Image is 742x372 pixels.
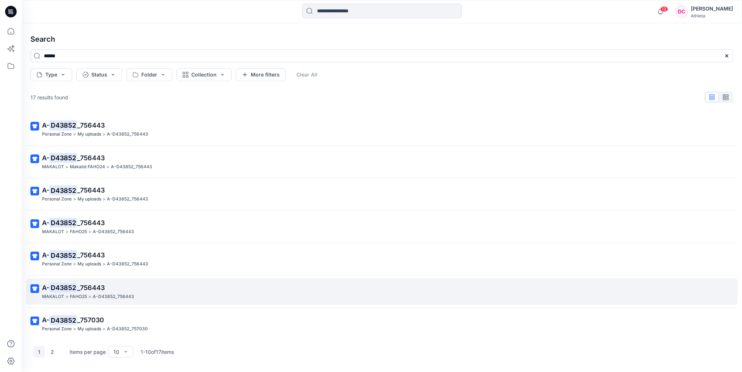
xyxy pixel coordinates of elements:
button: Status [76,68,122,81]
button: Folder [126,68,172,81]
mark: D43852 [49,218,77,228]
p: > [88,293,91,301]
p: > [66,228,68,236]
p: > [73,195,76,203]
p: A-D43852_756443 [107,131,148,138]
span: _757030 [77,316,104,324]
p: My uploads [78,325,101,333]
a: A-D43852_756443Personal Zone>My uploads>A-D43852_756443 [26,116,738,142]
span: A- [42,251,49,259]
div: 10 [113,348,119,356]
p: > [103,131,105,138]
p: > [73,131,76,138]
p: > [66,163,68,171]
a: A-D43852_757030Personal Zone>My uploads>A-D43852_757030 [26,311,738,337]
span: A- [42,186,49,194]
p: Personal Zone [42,325,72,333]
p: > [73,260,76,268]
p: Makalot FAHO24 [70,163,105,171]
span: _756443 [77,154,105,162]
p: My uploads [78,260,101,268]
p: FAHO25 [70,293,87,301]
p: Personal Zone [42,131,72,138]
mark: D43852 [49,185,77,195]
span: _756443 [77,284,105,292]
p: > [103,195,105,203]
p: > [107,163,109,171]
span: _756443 [77,251,105,259]
p: 1 - 10 of 17 items [141,348,174,356]
a: A-D43852_756443Personal Zone>My uploads>A-D43852_756443 [26,246,738,272]
p: MAKALOT [42,163,64,171]
button: Collection [176,68,232,81]
div: [PERSON_NAME] [691,4,733,13]
a: A-D43852_756443MAKALOT>Makalot FAHO24>A-D43852_756443 [26,149,738,175]
a: A-D43852_756443MAKALOT>FAHO25>A-D43852_756443 [26,278,738,305]
p: A-D43852_757030 [107,325,148,333]
a: A-D43852_756443MAKALOT>FAHO25>A-D43852_756443 [26,214,738,240]
p: > [103,325,105,333]
p: A-D43852_756443 [111,163,152,171]
button: Type [30,68,72,81]
span: 13 [660,6,668,12]
span: A- [42,121,49,129]
div: DC [675,5,688,18]
button: More filters [236,68,286,81]
p: > [103,260,105,268]
mark: D43852 [49,153,77,163]
span: _756443 [77,219,105,227]
span: _756443 [77,186,105,194]
mark: D43852 [49,282,77,293]
p: Personal Zone [42,195,72,203]
p: MAKALOT [42,293,64,301]
span: A- [42,219,49,227]
p: A-D43852_756443 [107,195,148,203]
span: _756443 [77,121,105,129]
mark: D43852 [49,315,77,325]
mark: D43852 [49,250,77,260]
p: Personal Zone [42,260,72,268]
p: A-D43852_756443 [93,293,134,301]
div: Athleta [691,13,733,18]
h4: Search [25,29,739,49]
p: A-D43852_756443 [93,228,134,236]
p: > [66,293,68,301]
mark: D43852 [49,120,77,130]
p: 17 results found [30,94,68,101]
p: > [73,325,76,333]
p: Items per page [70,348,106,356]
p: A-D43852_756443 [107,260,148,268]
p: My uploads [78,131,101,138]
p: My uploads [78,195,101,203]
span: A- [42,316,49,324]
button: 2 [46,346,58,357]
button: 1 [33,346,45,357]
p: FAHO25 [70,228,87,236]
p: > [88,228,91,236]
span: A- [42,284,49,292]
span: A- [42,154,49,162]
p: MAKALOT [42,228,64,236]
a: A-D43852_756443Personal Zone>My uploads>A-D43852_756443 [26,181,738,207]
